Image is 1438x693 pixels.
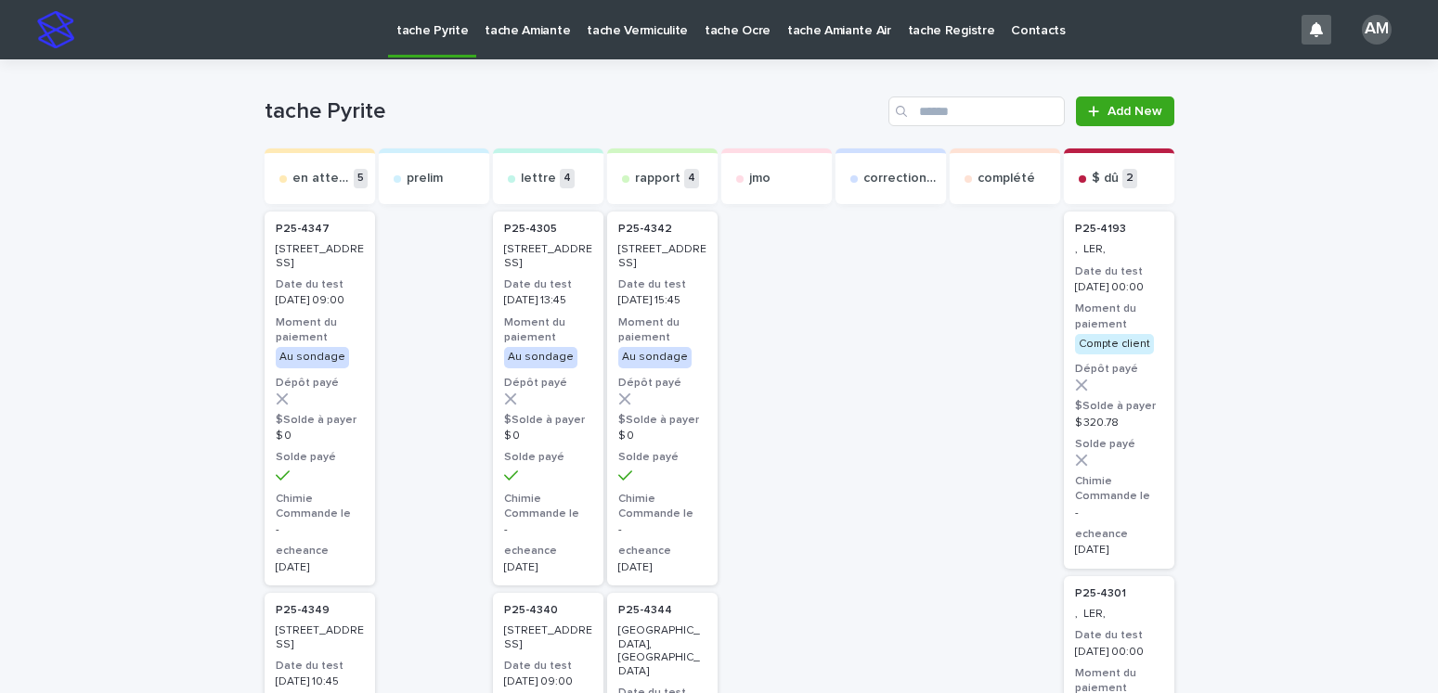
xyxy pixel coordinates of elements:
a: Add New [1076,96,1173,126]
p: P25-4347 [276,223,330,236]
a: P25-4342 [STREET_ADDRESS]Date du test[DATE] 15:45Moment du paiementAu sondageDépôt payé$Solde à p... [607,212,718,585]
p: $ dû [1092,171,1119,186]
div: Au sondage [618,347,692,367]
h3: Dépôt payé [1075,362,1163,377]
p: P25-4305 [504,223,557,236]
span: Add New [1108,105,1162,118]
div: AM [1362,15,1392,45]
h3: Dépôt payé [618,376,706,391]
h1: tache Pyrite [265,98,882,125]
p: [STREET_ADDRESS] [618,243,706,270]
p: [DATE] 10:45 [276,675,364,688]
p: [GEOGRAPHIC_DATA], [GEOGRAPHIC_DATA] [618,624,706,678]
p: P25-4340 [504,604,558,617]
p: [DATE] [618,561,706,574]
h3: $Solde à payer [504,413,592,428]
h3: echeance [1075,527,1163,542]
h3: Chimie Commande le [618,492,706,521]
p: P25-4301 [1075,587,1126,600]
input: Search [888,96,1065,126]
p: P25-4193 [1075,223,1126,236]
p: - [618,523,706,536]
p: - [1075,507,1163,520]
p: [STREET_ADDRESS] [276,243,364,270]
a: P25-4193 , LER,Date du test[DATE] 00:00Moment du paiementCompte clientDépôt payé$Solde à payer$ 3... [1064,212,1174,569]
p: en attente [292,171,350,186]
p: [DATE] 00:00 [1075,281,1163,294]
h3: Date du test [1075,628,1163,643]
h3: Chimie Commande le [276,492,364,521]
p: [DATE] 00:00 [1075,646,1163,659]
h3: Date du test [276,277,364,292]
h3: Dépôt payé [276,376,364,391]
p: [DATE] 13:45 [504,294,592,307]
p: 4 [560,169,575,188]
h3: echeance [504,544,592,558]
p: [STREET_ADDRESS] [276,624,364,651]
p: [DATE] [276,561,364,574]
h3: Moment du paiement [504,315,592,345]
p: [DATE] 09:00 [504,675,592,688]
p: 5 [354,169,368,188]
p: P25-4342 [618,223,672,236]
h3: Solde payé [618,450,706,465]
h3: Chimie Commande le [504,492,592,521]
a: P25-4305 [STREET_ADDRESS]Date du test[DATE] 13:45Moment du paiementAu sondageDépôt payé$Solde à p... [493,212,603,585]
h3: Date du test [618,277,706,292]
p: [DATE] 09:00 [276,294,364,307]
p: $ 0 [504,430,592,443]
h3: Solde payé [1075,437,1163,452]
div: Au sondage [504,347,577,367]
h3: Moment du paiement [276,315,364,345]
p: $ 320.78 [1075,417,1163,430]
p: [STREET_ADDRESS] [504,243,592,270]
h3: Date du test [1075,264,1163,279]
p: lettre [521,171,556,186]
a: P25-4347 [STREET_ADDRESS]Date du test[DATE] 09:00Moment du paiementAu sondageDépôt payé$Solde à p... [265,212,375,585]
p: [DATE] 15:45 [618,294,706,307]
p: , LER, [1075,243,1163,256]
h3: echeance [276,544,364,558]
div: Au sondage [276,347,349,367]
p: [STREET_ADDRESS] [504,624,592,651]
p: - [504,523,592,536]
p: , LER, [1075,608,1163,621]
img: stacker-logo-s-only.png [37,11,74,48]
h3: Solde payé [276,450,364,465]
h3: Moment du paiement [1075,302,1163,331]
p: $ 0 [618,430,706,443]
p: P25-4344 [618,604,672,617]
p: - [276,523,364,536]
p: prelim [407,171,443,186]
div: Compte client [1075,334,1154,354]
p: $ 0 [276,430,364,443]
h3: Moment du paiement [618,315,706,345]
p: [DATE] [504,561,592,574]
h3: Dépôt payé [504,376,592,391]
h3: $Solde à payer [618,413,706,428]
h3: $Solde à payer [276,413,364,428]
p: correction exp [863,171,939,186]
h3: Date du test [276,659,364,674]
h3: echeance [618,544,706,558]
p: complété [978,171,1035,186]
h3: $Solde à payer [1075,399,1163,414]
p: P25-4349 [276,604,330,617]
p: jmo [749,171,771,186]
p: 4 [684,169,699,188]
p: 2 [1122,169,1137,188]
p: rapport [635,171,680,186]
p: [DATE] [1075,544,1163,557]
h3: Date du test [504,659,592,674]
h3: Solde payé [504,450,592,465]
h3: Chimie Commande le [1075,474,1163,504]
h3: Date du test [504,277,592,292]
